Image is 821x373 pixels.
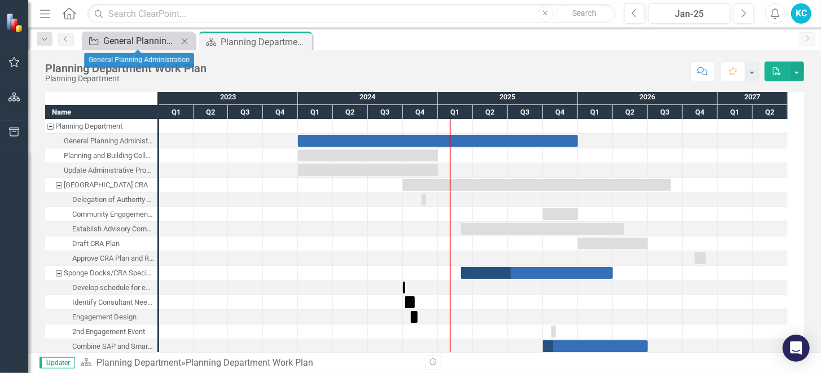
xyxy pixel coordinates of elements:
div: Q3 [228,105,263,120]
div: 2nd Engagement Event [45,324,157,339]
div: Q4 [263,105,298,120]
div: Task: Start date: 2024-01-01 End date: 2025-12-31 [298,135,578,147]
div: Central Tarpon Springs CRA [45,178,157,192]
div: Q4 [683,105,718,120]
div: Q2 [473,105,508,120]
div: Sponge Docks/CRA Special Area Plan and SmartCode Updates [45,266,157,280]
div: Planning Department Work Plan [186,357,313,368]
a: General Planning Administration [85,34,178,48]
div: 2026 [578,90,718,104]
div: Task: Start date: 2024-01-01 End date: 2024-12-31 [298,150,438,161]
div: Q4 [543,105,578,120]
div: Task: Start date: 2024-01-01 End date: 2025-12-31 [45,134,157,148]
div: Name [45,105,157,119]
div: Task: Start date: 2024-10-21 End date: 2024-11-08 [45,310,157,324]
div: Q1 [159,105,194,120]
div: Task: Start date: 2024-09-30 End date: 2024-10-07 [45,280,157,295]
div: Combine SAP and SmartCode; Draft Updates to Character Districts & Transect Zones [72,339,154,354]
div: Develop schedule for engagement sessions (Jan-March 2025) [45,280,157,295]
div: Establish Advisory Committee [45,222,157,236]
span: Search [572,8,596,17]
div: Q3 [648,105,683,120]
div: Task: Start date: 2026-11-01 End date: 2026-11-30 [695,252,706,264]
div: Task: Start date: 2026-01-01 End date: 2026-06-30 [578,238,648,249]
div: Delegation of Authority by Pinellas County [45,192,157,207]
button: Jan-25 [648,3,731,24]
div: Task: Start date: 2025-10-01 End date: 2026-06-30 [45,339,157,354]
div: Task: Start date: 2024-10-01 End date: 2026-08-31 [45,178,157,192]
div: Approve CRA Plan and Redevelopment Trust Fund [45,251,157,266]
div: Planning Department Work Plan [221,35,309,49]
input: Search ClearPoint... [87,4,615,24]
div: Combine SAP and SmartCode; Draft Updates to Character Districts & Transect Zones [45,339,157,354]
div: General Planning Administration [103,34,178,48]
div: Engagement Design [45,310,157,324]
div: Task: Start date: 2026-11-01 End date: 2026-11-30 [45,251,157,266]
div: Q1 [578,105,613,120]
div: Open Intercom Messenger [783,335,810,362]
div: Community Engagement Process [45,207,157,222]
div: General Planning Administration [45,134,157,148]
div: Develop schedule for engagement sessions ([DATE]-[DATE]) [72,280,154,295]
div: Planning Department [55,119,122,134]
div: Planning and Building Collaboration [64,148,154,163]
div: Task: Start date: 2025-03-01 End date: 2026-04-30 [461,223,624,235]
div: Q3 [508,105,543,120]
span: Updater [39,357,75,368]
div: Task: Start date: 2025-10-01 End date: 2025-12-31 [543,208,578,220]
button: KC [791,3,811,24]
div: Draft CRA Plan [72,236,120,251]
div: Task: Start date: 2025-10-01 End date: 2025-12-31 [45,207,157,222]
div: Task: Start date: 2024-10-01 End date: 2026-08-31 [403,179,671,191]
div: Task: Start date: 2024-09-30 End date: 2024-10-07 [403,282,405,293]
div: 2025 [438,90,578,104]
div: Task: Start date: 2024-10-07 End date: 2024-11-01 [45,295,157,310]
div: Q4 [403,105,438,120]
div: Task: Start date: 2025-03-01 End date: 2026-04-30 [45,222,157,236]
div: Task: Start date: 2025-03-01 End date: 2026-03-31 [461,267,613,279]
div: Planning Department Work Plan [45,62,207,74]
div: Task: Start date: 2025-10-23 End date: 2025-10-23 [551,326,556,337]
img: ClearPoint Strategy [5,12,26,33]
div: Task: Start date: 2025-10-23 End date: 2025-10-23 [45,324,157,339]
div: Task: Start date: 2024-10-07 End date: 2024-11-01 [405,296,415,308]
div: 2nd Engagement Event [72,324,145,339]
div: Delegation of Authority by Pinellas County [72,192,154,207]
div: 2027 [718,90,788,104]
div: General Planning Administration [64,134,154,148]
div: Q1 [718,105,753,120]
div: Task: Start date: 2024-01-01 End date: 2024-12-31 [45,163,157,178]
div: Draft CRA Plan [45,236,157,251]
div: Update Administrative Procedures and Applications [45,163,157,178]
div: Planning Department [45,119,157,134]
div: Task: Start date: 2024-10-21 End date: 2024-11-08 [411,311,418,323]
div: Q2 [194,105,228,120]
div: Sponge Docks/CRA Special Area Plan and SmartCode Updates [64,266,154,280]
div: Task: Start date: 2024-01-01 End date: 2024-12-31 [298,164,438,176]
div: Update Administrative Procedures and Applications [64,163,154,178]
div: Approve CRA Plan and Redevelopment Trust Fund [72,251,154,266]
div: » [81,357,416,370]
div: Task: Start date: 2024-11-19 End date: 2024-11-19 [45,192,157,207]
div: Identify Consultant Needs [45,295,157,310]
div: 2023 [159,90,298,104]
div: Task: Start date: 2024-01-01 End date: 2024-12-31 [45,148,157,163]
div: Jan-25 [652,7,727,21]
div: Identify Consultant Needs [72,295,154,310]
div: Community Engagement Process [72,207,154,222]
div: Task: Planning Department Start date: 2023-01-02 End date: 2023-01-03 [45,119,157,134]
div: 2024 [298,90,438,104]
button: Search [556,6,613,21]
div: Planning Department [45,74,207,83]
div: Q2 [753,105,788,120]
div: Planning and Building Collaboration [45,148,157,163]
div: Task: Start date: 2025-10-01 End date: 2026-06-30 [543,340,648,352]
div: [GEOGRAPHIC_DATA] CRA [64,178,148,192]
div: Q2 [333,105,368,120]
div: Q1 [298,105,333,120]
div: Task: Start date: 2026-01-01 End date: 2026-06-30 [45,236,157,251]
div: Q3 [368,105,403,120]
div: Q2 [613,105,648,120]
a: Planning Department [96,357,181,368]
